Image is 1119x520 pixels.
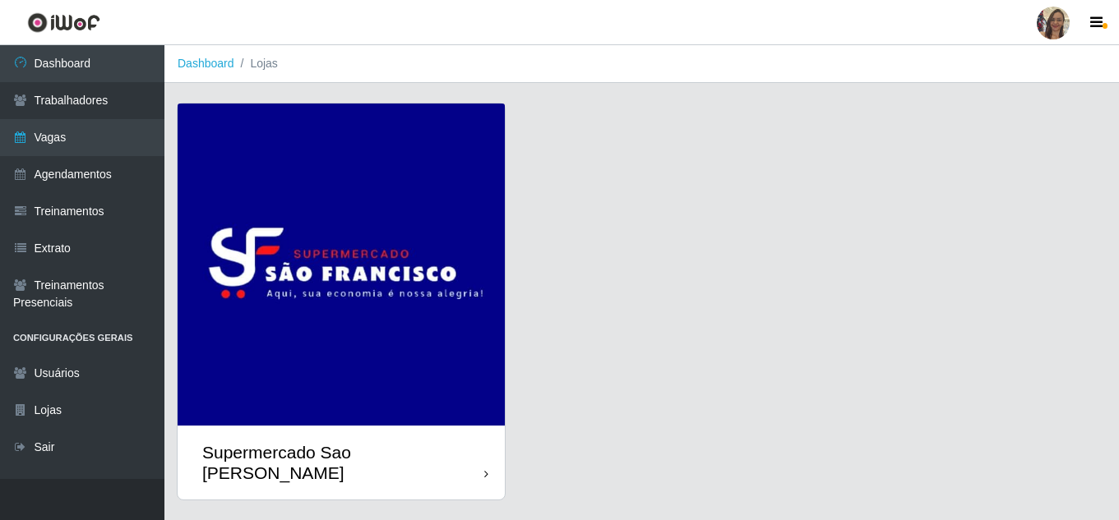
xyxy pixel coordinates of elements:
[178,104,505,499] a: Supermercado Sao [PERSON_NAME]
[178,104,505,426] img: cardImg
[234,55,278,72] li: Lojas
[202,442,484,483] div: Supermercado Sao [PERSON_NAME]
[164,45,1119,83] nav: breadcrumb
[178,57,234,70] a: Dashboard
[27,12,100,33] img: CoreUI Logo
